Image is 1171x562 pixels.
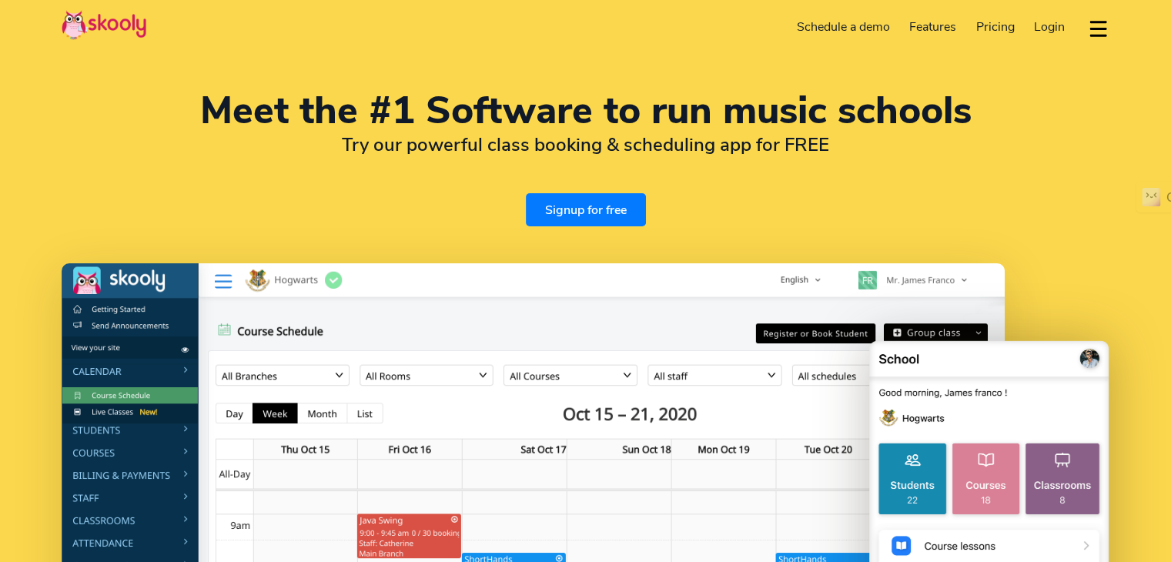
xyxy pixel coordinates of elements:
[1087,11,1109,46] button: dropdown menu
[899,15,966,39] a: Features
[62,133,1109,156] h2: Try our powerful class booking & scheduling app for FREE
[787,15,900,39] a: Schedule a demo
[966,15,1025,39] a: Pricing
[976,18,1015,35] span: Pricing
[1024,15,1075,39] a: Login
[1034,18,1065,35] span: Login
[62,92,1109,129] h1: Meet the #1 Software to run music schools
[526,193,646,226] a: Signup for free
[62,10,146,40] img: Skooly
